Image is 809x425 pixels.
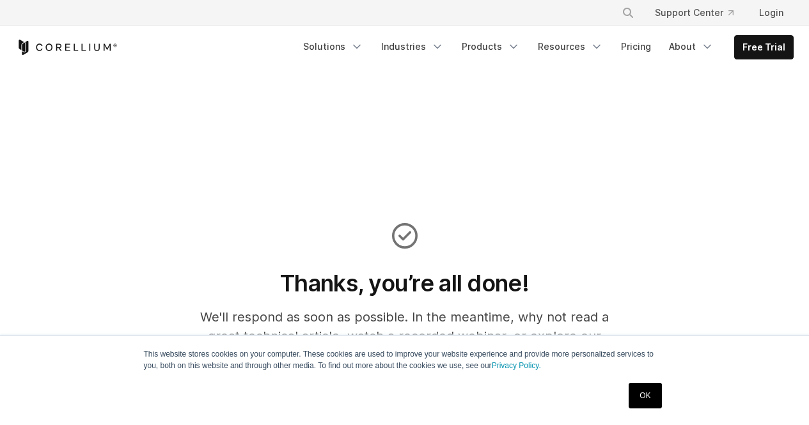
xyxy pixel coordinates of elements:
[183,307,626,365] p: We'll respond as soon as possible. In the meantime, why not read a great technical article, watch...
[613,35,659,58] a: Pricing
[492,361,541,370] a: Privacy Policy.
[749,1,794,24] a: Login
[183,269,626,297] h1: Thanks, you’re all done!
[735,36,793,59] a: Free Trial
[295,35,794,59] div: Navigation Menu
[617,1,640,24] button: Search
[645,1,744,24] a: Support Center
[16,40,118,55] a: Corellium Home
[373,35,452,58] a: Industries
[295,35,371,58] a: Solutions
[144,348,666,371] p: This website stores cookies on your computer. These cookies are used to improve your website expe...
[661,35,721,58] a: About
[606,1,794,24] div: Navigation Menu
[530,35,611,58] a: Resources
[629,383,661,408] a: OK
[454,35,528,58] a: Products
